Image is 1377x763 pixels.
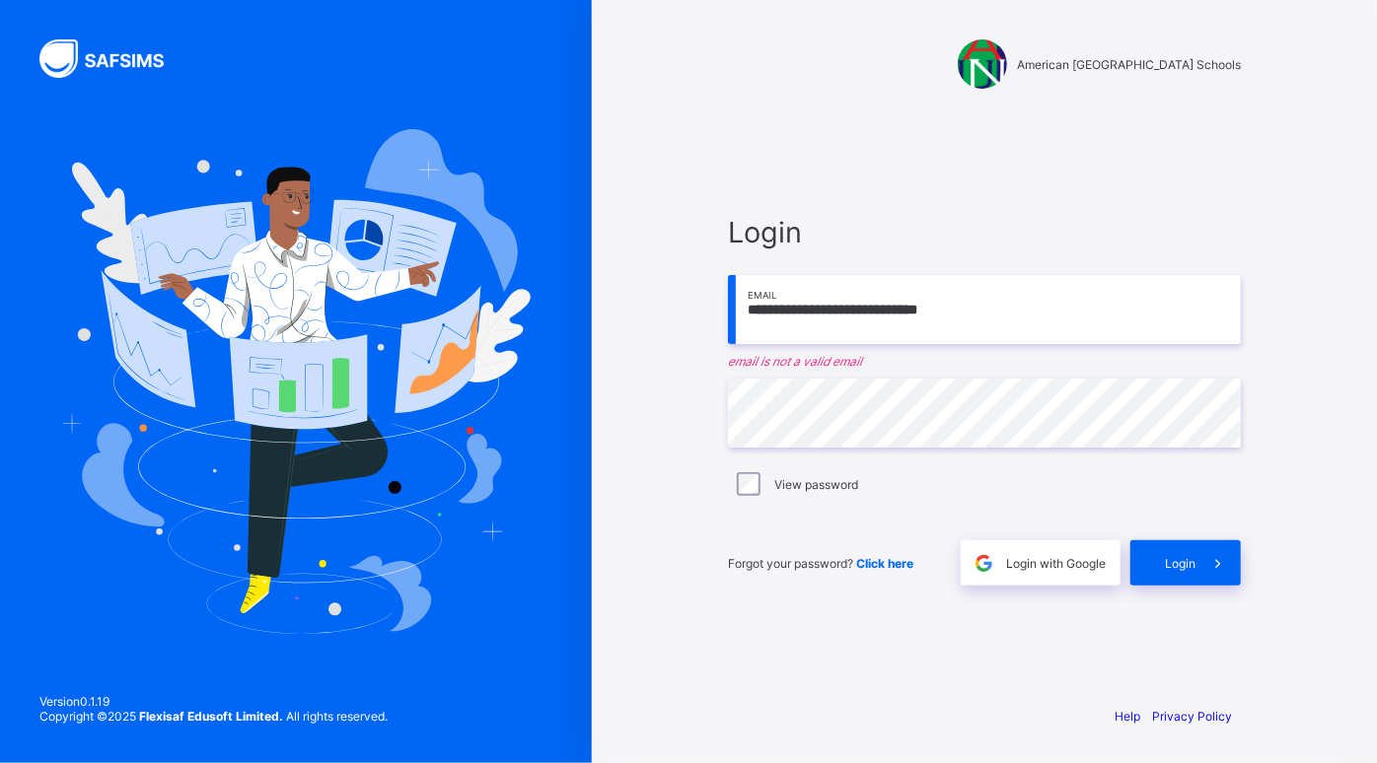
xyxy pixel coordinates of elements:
[61,129,531,634] img: Hero Image
[728,215,1241,249] span: Login
[774,477,858,492] label: View password
[39,709,388,724] span: Copyright © 2025 All rights reserved.
[1115,709,1140,724] a: Help
[1006,556,1106,571] span: Login with Google
[39,694,388,709] span: Version 0.1.19
[856,556,913,571] a: Click here
[728,556,913,571] span: Forgot your password?
[1017,57,1241,72] span: American [GEOGRAPHIC_DATA] Schools
[1165,556,1196,571] span: Login
[728,354,1241,369] em: email is not a valid email
[1152,709,1232,724] a: Privacy Policy
[973,552,995,575] img: google.396cfc9801f0270233282035f929180a.svg
[39,39,187,78] img: SAFSIMS Logo
[139,709,283,724] strong: Flexisaf Edusoft Limited.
